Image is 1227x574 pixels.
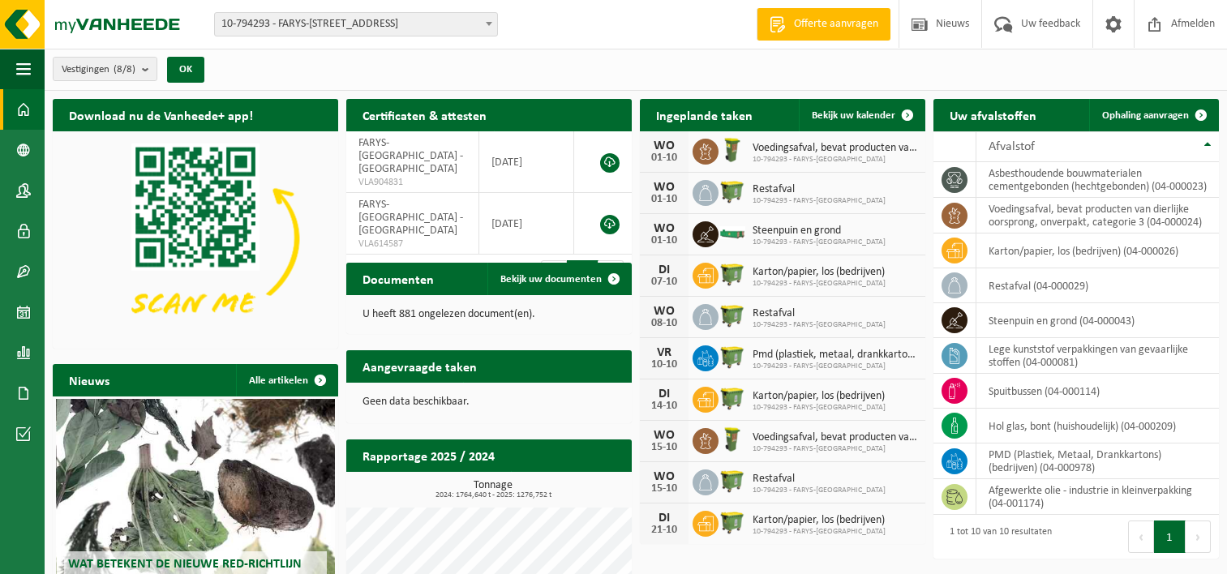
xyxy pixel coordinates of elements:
[799,99,924,131] a: Bekijk uw kalender
[812,110,895,121] span: Bekijk uw kalender
[976,233,1219,268] td: karton/papier, los (bedrijven) (04-000026)
[648,359,680,371] div: 10-10
[753,279,886,289] span: 10-794293 - FARYS-[GEOGRAPHIC_DATA]
[648,305,680,318] div: WO
[53,57,157,81] button: Vestigingen(8/8)
[648,346,680,359] div: VR
[363,396,616,408] p: Geen data beschikbaar.
[363,309,616,320] p: U heeft 881 ongelezen document(en).
[753,403,886,413] span: 10-794293 - FARYS-[GEOGRAPHIC_DATA]
[53,364,126,396] h2: Nieuws
[346,99,503,131] h2: Certificaten & attesten
[648,222,680,235] div: WO
[757,8,890,41] a: Offerte aanvragen
[236,364,337,396] a: Alle artikelen
[500,274,602,285] span: Bekijk uw documenten
[719,136,746,164] img: WB-0060-HPE-GN-50
[1089,99,1217,131] a: Ophaling aanvragen
[976,338,1219,374] td: lege kunststof verpakkingen van gevaarlijke stoffen (04-000081)
[719,508,746,536] img: WB-1100-HPE-GN-50
[719,426,746,453] img: WB-0060-HPE-GN-50
[976,198,1219,233] td: voedingsafval, bevat producten van dierlijke oorsprong, onverpakt, categorie 3 (04-000024)
[1154,520,1186,553] button: 1
[719,343,746,371] img: WB-1100-HPE-GN-50
[358,238,466,251] span: VLA614587
[976,162,1219,198] td: asbesthoudende bouwmaterialen cementgebonden (hechtgebonden) (04-000023)
[8,538,271,574] iframe: chat widget
[648,442,680,453] div: 15-10
[358,199,463,237] span: FARYS-[GEOGRAPHIC_DATA] - [GEOGRAPHIC_DATA]
[753,196,886,206] span: 10-794293 - FARYS-[GEOGRAPHIC_DATA]
[1102,110,1189,121] span: Ophaling aanvragen
[753,444,917,454] span: 10-794293 - FARYS-[GEOGRAPHIC_DATA]
[719,260,746,288] img: WB-1100-HPE-GN-50
[976,409,1219,443] td: hol glas, bont (huishoudelijk) (04-000209)
[933,99,1053,131] h2: Uw afvalstoffen
[753,349,917,362] span: Pmd (plastiek, metaal, drankkartons) (bedrijven)
[479,193,573,255] td: [DATE]
[753,486,886,495] span: 10-794293 - FARYS-[GEOGRAPHIC_DATA]
[479,131,573,193] td: [DATE]
[648,139,680,152] div: WO
[719,384,746,412] img: WB-1100-HPE-GN-50
[753,266,886,279] span: Karton/papier, los (bedrijven)
[753,320,886,330] span: 10-794293 - FARYS-[GEOGRAPHIC_DATA]
[648,483,680,495] div: 15-10
[753,238,886,247] span: 10-794293 - FARYS-[GEOGRAPHIC_DATA]
[487,263,630,295] a: Bekijk uw documenten
[354,480,632,499] h3: Tonnage
[753,527,886,537] span: 10-794293 - FARYS-[GEOGRAPHIC_DATA]
[358,137,463,175] span: FARYS-[GEOGRAPHIC_DATA] - [GEOGRAPHIC_DATA]
[719,302,746,329] img: WB-1100-HPE-GN-50
[719,467,746,495] img: WB-1100-HPE-GN-50
[640,99,769,131] h2: Ingeplande taken
[719,178,746,205] img: WB-1100-HPE-GN-50
[976,374,1219,409] td: spuitbussen (04-000114)
[648,512,680,525] div: DI
[346,439,511,471] h2: Rapportage 2025 / 2024
[753,142,917,155] span: Voedingsafval, bevat producten van dierlijke oorsprong, onverpakt, categorie 3
[648,181,680,194] div: WO
[648,152,680,164] div: 01-10
[53,99,269,131] h2: Download nu de Vanheede+ app!
[753,431,917,444] span: Voedingsafval, bevat producten van dierlijke oorsprong, onverpakt, categorie 3
[648,401,680,412] div: 14-10
[346,350,493,382] h2: Aangevraagde taken
[976,479,1219,515] td: afgewerkte olie - industrie in kleinverpakking (04-001174)
[753,390,886,403] span: Karton/papier, los (bedrijven)
[214,12,498,36] span: 10-794293 - FARYS-ASSE - 1730 ASSE, HUINEGEM 47
[989,140,1035,153] span: Afvalstof
[53,131,338,345] img: Download de VHEPlus App
[648,276,680,288] div: 07-10
[114,64,135,75] count: (8/8)
[346,263,450,294] h2: Documenten
[753,514,886,527] span: Karton/papier, los (bedrijven)
[753,155,917,165] span: 10-794293 - FARYS-[GEOGRAPHIC_DATA]
[753,473,886,486] span: Restafval
[648,194,680,205] div: 01-10
[753,183,886,196] span: Restafval
[942,519,1052,555] div: 1 tot 10 van 10 resultaten
[358,176,466,189] span: VLA904831
[753,362,917,371] span: 10-794293 - FARYS-[GEOGRAPHIC_DATA]
[167,57,204,83] button: OK
[648,263,680,276] div: DI
[648,318,680,329] div: 08-10
[354,491,632,499] span: 2024: 1764,640 t - 2025: 1276,752 t
[648,235,680,246] div: 01-10
[976,303,1219,338] td: steenpuin en grond (04-000043)
[1128,520,1154,553] button: Previous
[1186,520,1211,553] button: Next
[648,525,680,536] div: 21-10
[648,470,680,483] div: WO
[976,268,1219,303] td: restafval (04-000029)
[62,58,135,82] span: Vestigingen
[648,429,680,442] div: WO
[215,13,497,36] span: 10-794293 - FARYS-ASSE - 1730 ASSE, HUINEGEM 47
[976,443,1219,479] td: PMD (Plastiek, Metaal, Drankkartons) (bedrijven) (04-000978)
[753,225,886,238] span: Steenpuin en grond
[719,225,746,240] img: HK-XC-12-GN-00
[511,471,630,503] a: Bekijk rapportage
[790,16,882,32] span: Offerte aanvragen
[753,307,886,320] span: Restafval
